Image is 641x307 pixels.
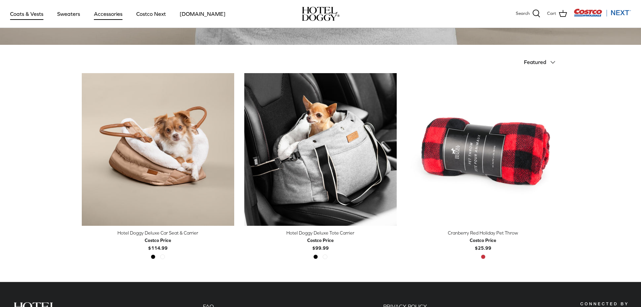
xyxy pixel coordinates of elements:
a: Cranberry Red Holiday Pet Throw Costco Price$25.99 [407,229,559,252]
img: hoteldoggycom [302,7,340,21]
div: Costco Price [307,237,334,244]
a: Hotel Doggy Deluxe Car Seat & Carrier [82,73,234,226]
a: Cart [547,9,567,18]
a: hoteldoggy.com hoteldoggycom [302,7,340,21]
button: Featured [524,55,560,70]
a: Accessories [88,2,129,25]
b: $114.99 [145,237,171,250]
div: Cranberry Red Holiday Pet Throw [407,229,559,237]
a: Coats & Vests [4,2,49,25]
div: Costco Price [470,237,496,244]
b: $99.99 [307,237,334,250]
a: Costco Next [130,2,172,25]
a: Cranberry Red Holiday Pet Throw [407,73,559,226]
a: Hotel Doggy Deluxe Tote Carrier Costco Price$99.99 [244,229,397,252]
img: Costco Next [574,8,631,17]
a: Hotel Doggy Deluxe Car Seat & Carrier Costco Price$114.99 [82,229,234,252]
span: Featured [524,59,546,65]
span: Cart [547,10,556,17]
a: Search [516,9,540,18]
a: Visit Costco Next [574,13,631,18]
b: $25.99 [470,237,496,250]
a: Hotel Doggy Deluxe Tote Carrier [244,73,397,226]
div: Costco Price [145,237,171,244]
span: Search [516,10,530,17]
a: Sweaters [51,2,86,25]
a: [DOMAIN_NAME] [174,2,232,25]
div: Hotel Doggy Deluxe Car Seat & Carrier [82,229,234,237]
div: Hotel Doggy Deluxe Tote Carrier [244,229,397,237]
